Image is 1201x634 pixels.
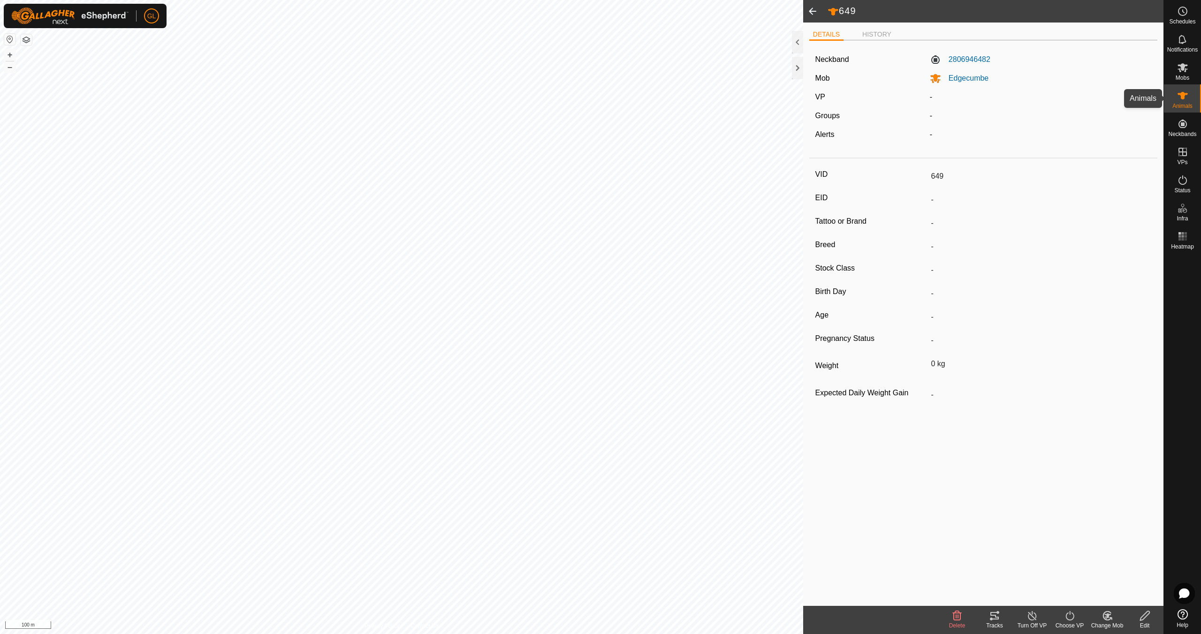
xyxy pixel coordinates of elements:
span: Neckbands [1168,131,1196,137]
a: Privacy Policy [365,622,400,630]
label: VID [815,168,927,181]
label: Stock Class [815,262,927,274]
label: 2806946482 [930,54,990,65]
label: Age [815,309,927,321]
a: Contact Us [411,622,439,630]
span: Help [1177,622,1188,628]
label: VP [815,93,825,101]
div: Tracks [976,621,1013,630]
span: Delete [949,622,965,629]
div: Choose VP [1051,621,1088,630]
button: Reset Map [4,34,15,45]
div: Turn Off VP [1013,621,1051,630]
label: Alerts [815,130,835,138]
img: Gallagher Logo [11,8,129,24]
li: HISTORY [859,30,895,39]
label: EID [815,192,927,204]
button: – [4,61,15,73]
span: VPs [1177,159,1187,165]
label: Expected Daily Weight Gain [815,387,927,399]
button: Map Layers [21,34,32,45]
label: Groups [815,112,840,120]
span: Edgecumbe [941,74,988,82]
span: GL [147,11,156,21]
div: Edit [1126,621,1163,630]
label: Pregnancy Status [815,332,927,345]
span: Notifications [1167,47,1198,53]
label: Neckband [815,54,849,65]
h2: 649 [828,5,1163,17]
li: DETAILS [809,30,844,41]
label: Tattoo or Brand [815,215,927,227]
span: Heatmap [1171,244,1194,249]
span: Animals [1172,103,1193,109]
label: Birth Day [815,286,927,298]
button: + [4,49,15,60]
span: Infra [1177,216,1188,221]
label: Breed [815,239,927,251]
span: Schedules [1169,19,1195,24]
div: Change Mob [1088,621,1126,630]
span: Mobs [1176,75,1189,81]
span: Status [1174,188,1190,193]
a: Help [1164,605,1201,632]
div: - [926,110,1155,121]
app-display-virtual-paddock-transition: - [930,93,932,101]
label: Mob [815,74,830,82]
label: Weight [815,356,927,376]
div: - [926,129,1155,140]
